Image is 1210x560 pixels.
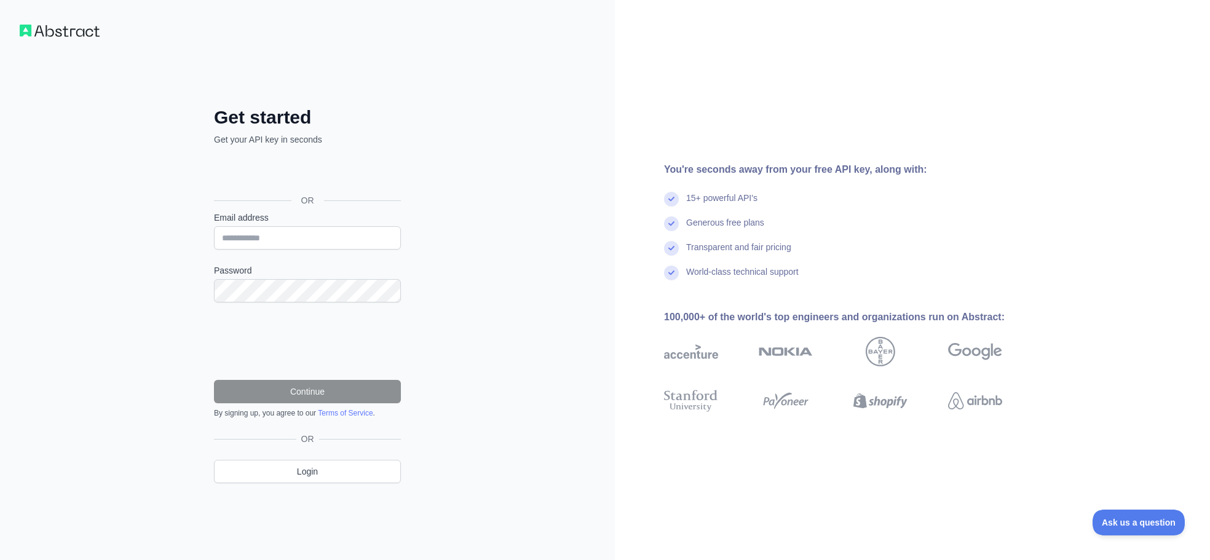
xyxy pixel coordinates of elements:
iframe: Toggle Customer Support [1093,510,1185,535]
a: Terms of Service [318,409,373,417]
img: Workflow [20,25,100,37]
button: Continue [214,380,401,403]
img: check mark [664,241,679,256]
img: google [948,337,1002,366]
div: By signing up, you agree to our . [214,408,401,418]
iframe: Sign in with Google Button [208,159,405,186]
div: 15+ powerful API's [686,192,757,216]
img: check mark [664,216,679,231]
img: bayer [866,337,895,366]
label: Email address [214,211,401,224]
img: accenture [664,337,718,366]
span: OR [291,194,324,207]
p: Get your API key in seconds [214,133,401,146]
img: check mark [664,192,679,207]
div: Transparent and fair pricing [686,241,791,266]
div: World-class technical support [686,266,799,290]
div: You're seconds away from your free API key, along with: [664,162,1042,177]
a: Login [214,460,401,483]
span: OR [296,433,319,445]
div: Generous free plans [686,216,764,241]
img: payoneer [759,387,813,414]
div: 100,000+ of the world's top engineers and organizations run on Abstract: [664,310,1042,325]
label: Password [214,264,401,277]
h2: Get started [214,106,401,128]
img: stanford university [664,387,718,414]
iframe: reCAPTCHA [214,317,401,365]
img: check mark [664,266,679,280]
img: nokia [759,337,813,366]
img: shopify [853,387,907,414]
img: airbnb [948,387,1002,414]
